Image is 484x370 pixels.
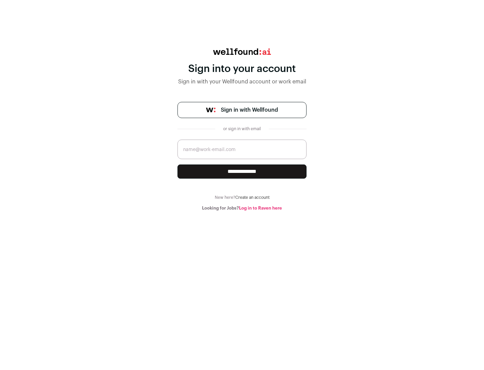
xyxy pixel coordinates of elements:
[177,140,307,159] input: name@work-email.com
[235,195,270,199] a: Create an account
[206,108,215,112] img: wellfound-symbol-flush-black-fb3c872781a75f747ccb3a119075da62bfe97bd399995f84a933054e44a575c4.png
[239,206,282,210] a: Log in to Raven here
[177,102,307,118] a: Sign in with Wellfound
[220,126,264,132] div: or sign in with email
[177,206,307,211] div: Looking for Jobs?
[177,78,307,86] div: Sign in with your Wellfound account or work email
[221,106,278,114] span: Sign in with Wellfound
[177,195,307,200] div: New here?
[213,48,271,55] img: wellfound:ai
[177,63,307,75] div: Sign into your account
